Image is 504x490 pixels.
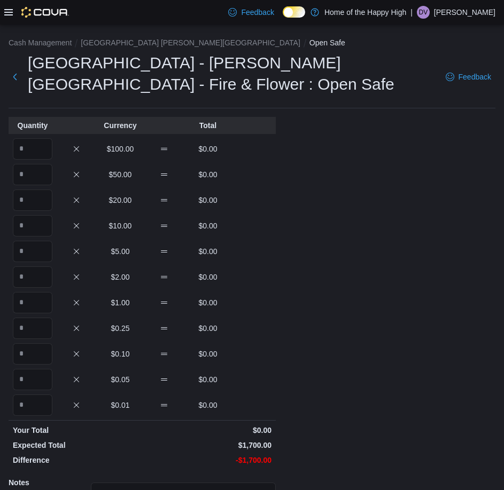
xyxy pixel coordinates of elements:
input: Quantity [13,241,52,262]
input: Quantity [13,138,52,160]
p: [PERSON_NAME] [434,6,495,19]
p: $5.00 [100,246,140,257]
p: $100.00 [100,144,140,154]
span: Feedback [459,72,491,82]
p: Total [188,120,228,131]
div: Deanna Vodden [417,6,430,19]
p: $0.10 [100,349,140,359]
button: Next [9,66,21,88]
img: Cova [21,7,69,18]
input: Quantity [13,215,52,236]
p: Your Total [13,425,140,436]
input: Quantity [13,164,52,185]
p: $2.00 [100,272,140,282]
p: $0.00 [188,144,228,154]
button: [GEOGRAPHIC_DATA] [PERSON_NAME][GEOGRAPHIC_DATA] [81,38,300,47]
p: $0.00 [188,374,228,385]
p: Expected Total [13,440,140,451]
p: $0.00 [188,297,228,308]
p: $0.00 [188,246,228,257]
button: Cash Management [9,38,72,47]
p: $0.00 [188,220,228,231]
p: $1,700.00 [144,440,272,451]
p: Currency [100,120,140,131]
input: Quantity [13,189,52,211]
p: | [410,6,413,19]
h1: [GEOGRAPHIC_DATA] - [PERSON_NAME][GEOGRAPHIC_DATA] - Fire & Flower : Open Safe [28,52,435,95]
input: Quantity [13,369,52,390]
p: $10.00 [100,220,140,231]
a: Feedback [224,2,278,23]
p: $20.00 [100,195,140,206]
input: Quantity [13,318,52,339]
p: Difference [13,455,140,465]
p: $0.00 [188,169,228,180]
p: Home of the Happy High [324,6,406,19]
p: $0.01 [100,400,140,410]
p: $0.25 [100,323,140,334]
span: DV [419,6,428,19]
p: $0.00 [144,425,272,436]
p: $0.00 [188,195,228,206]
input: Quantity [13,343,52,365]
p: Quantity [13,120,52,131]
p: $1.00 [100,297,140,308]
input: Quantity [13,394,52,416]
p: $0.00 [188,349,228,359]
a: Feedback [441,66,495,88]
p: $0.05 [100,374,140,385]
p: $0.00 [188,400,228,410]
p: $0.00 [188,323,228,334]
input: Quantity [13,292,52,313]
button: Open Safe [309,38,345,47]
span: Feedback [241,7,274,18]
nav: An example of EuiBreadcrumbs [9,37,495,50]
p: -$1,700.00 [144,455,272,465]
input: Dark Mode [283,6,305,18]
p: $0.00 [188,272,228,282]
input: Quantity [13,266,52,288]
p: $50.00 [100,169,140,180]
